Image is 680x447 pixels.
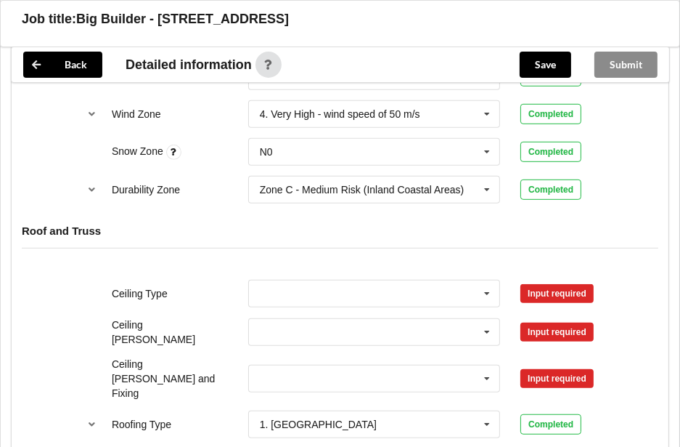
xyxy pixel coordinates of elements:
[22,224,658,238] h4: Roof and Truss
[260,109,420,119] div: 4. Very High - wind speed of 50 m/s
[520,323,594,342] div: Input required
[22,11,76,28] h3: Job title:
[23,52,102,78] button: Back
[112,419,171,430] label: Roofing Type
[520,284,594,303] div: Input required
[520,414,581,435] div: Completed
[78,411,106,438] button: reference-toggle
[520,104,581,124] div: Completed
[112,358,215,399] label: Ceiling [PERSON_NAME] and Fixing
[260,185,464,195] div: Zone C - Medium Risk (Inland Coastal Areas)
[520,142,581,162] div: Completed
[520,369,594,388] div: Input required
[112,319,195,345] label: Ceiling [PERSON_NAME]
[260,419,377,430] div: 1. [GEOGRAPHIC_DATA]
[112,108,161,120] label: Wind Zone
[112,145,166,157] label: Snow Zone
[260,147,273,157] div: N0
[76,11,289,28] h3: Big Builder - [STREET_ADDRESS]
[78,101,106,127] button: reference-toggle
[112,184,180,196] label: Durability Zone
[520,52,571,78] button: Save
[520,180,581,200] div: Completed
[126,58,252,71] span: Detailed information
[78,177,106,203] button: reference-toggle
[112,288,168,299] label: Ceiling Type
